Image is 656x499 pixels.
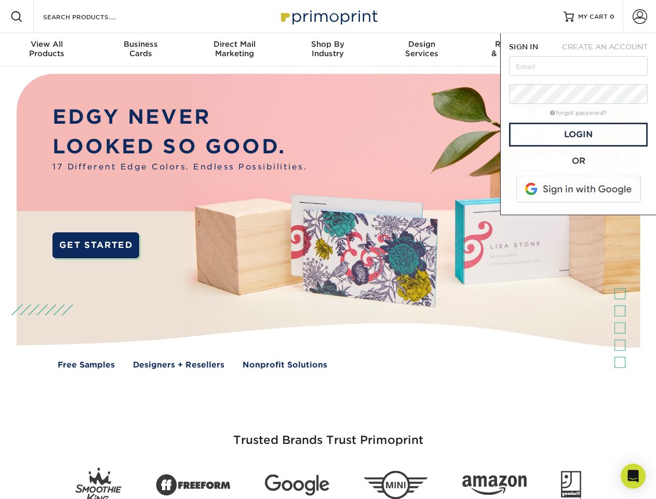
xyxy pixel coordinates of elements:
[58,359,115,371] a: Free Samples
[93,40,187,49] span: Business
[188,40,281,49] span: Direct Mail
[561,471,581,499] img: Goodwill
[243,359,327,371] a: Nonprofit Solutions
[24,409,632,459] h3: Trusted Brands Trust Primoprint
[621,464,646,489] div: Open Intercom Messenger
[468,40,562,49] span: Resources
[93,40,187,58] div: Cards
[281,33,374,67] a: Shop ByIndustry
[52,232,139,258] a: GET STARTED
[509,155,648,167] div: OR
[509,56,648,76] input: Email
[468,40,562,58] div: & Templates
[509,43,538,51] span: SIGN IN
[276,5,380,28] img: Primoprint
[265,475,329,496] img: Google
[550,110,607,116] a: forgot password?
[468,33,562,67] a: Resources& Templates
[375,33,468,67] a: DesignServices
[562,43,648,51] span: CREATE AN ACCOUNT
[52,102,307,132] p: EDGY NEVER
[52,161,307,173] span: 17 Different Edge Colors. Endless Possibilities.
[281,40,374,49] span: Shop By
[188,33,281,67] a: Direct MailMarketing
[133,359,224,371] a: Designers + Resellers
[52,132,307,162] p: LOOKED SO GOOD.
[509,123,648,147] a: Login
[93,33,187,67] a: BusinessCards
[281,40,374,58] div: Industry
[188,40,281,58] div: Marketing
[610,13,614,20] span: 0
[42,10,143,23] input: SEARCH PRODUCTS.....
[375,40,468,58] div: Services
[375,40,468,49] span: Design
[578,12,608,21] span: MY CART
[462,476,527,495] img: Amazon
